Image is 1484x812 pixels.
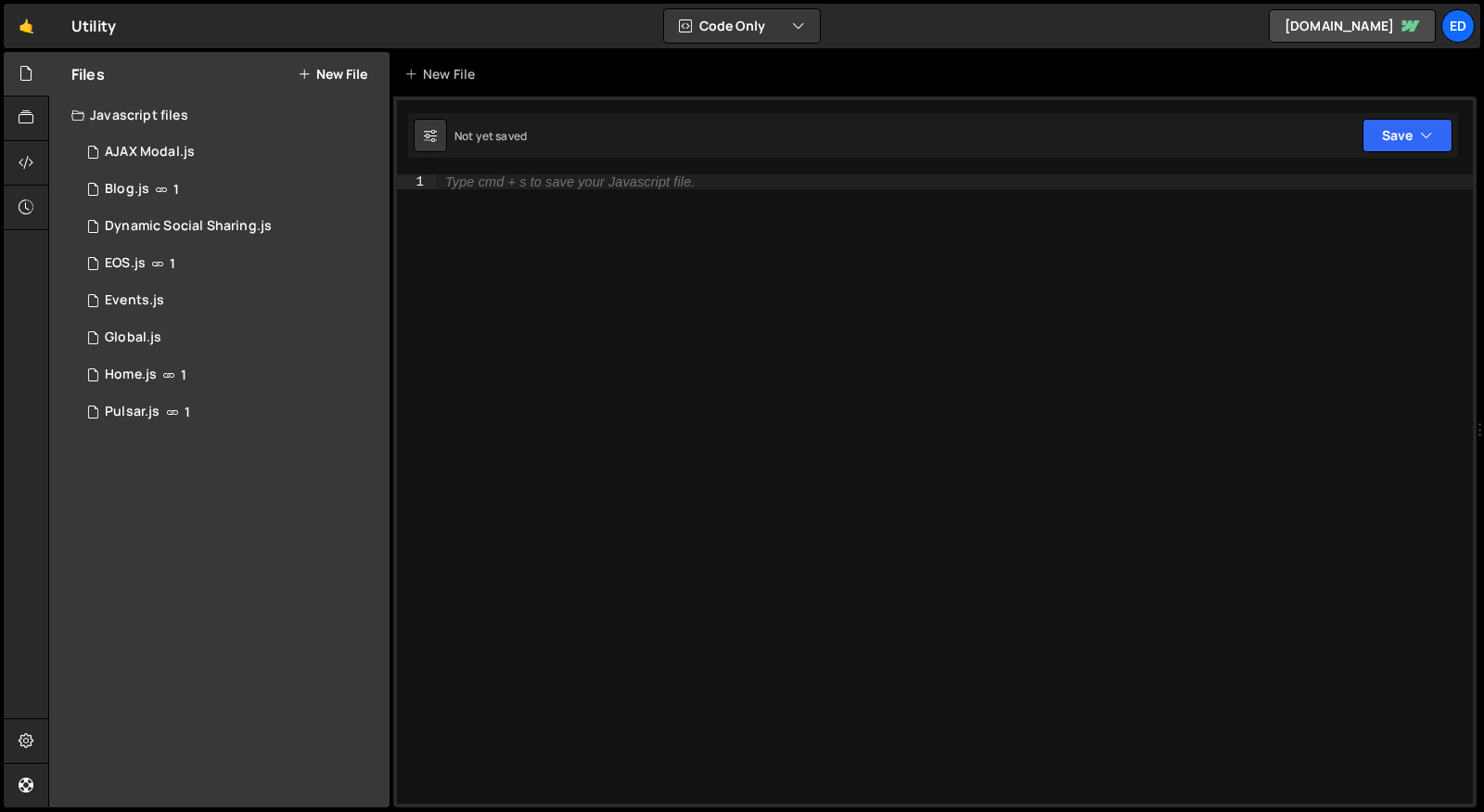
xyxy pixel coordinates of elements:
div: 12295/31301.js [71,319,390,356]
div: Not yet saved [454,128,527,144]
div: Global.js [105,329,161,346]
h2: Files [71,64,105,84]
a: [DOMAIN_NAME] [1269,9,1436,43]
div: 12295/30632.js [71,282,390,319]
div: 12295/29710.js [71,245,390,282]
div: Events.js [105,292,164,309]
a: 🤙 [4,4,49,48]
div: 12295/31553.js [71,393,390,431]
div: Utility [71,15,116,37]
div: Home.js [105,367,157,383]
div: 12295/32717.js [71,134,390,171]
div: 12295/32718.js [71,208,390,245]
span: 1 [170,256,175,271]
button: Code Only [664,9,820,43]
div: 12295/29617.js [71,356,390,393]
span: 1 [173,182,179,197]
div: Pulsar.js [105,404,160,420]
div: Dynamic Social Sharing.js [105,218,272,235]
div: Blog.js [105,181,149,198]
div: Type cmd + s to save your Javascript file. [445,175,695,188]
div: 1 [397,174,436,189]
div: 12295/30865.js [71,171,390,208]
div: Javascript files [49,97,390,134]
div: EOS.js [105,255,146,272]
button: New File [298,67,367,82]
span: 1 [185,405,190,419]
span: 1 [181,367,186,382]
a: Ed [1441,9,1475,43]
button: Save [1362,119,1452,152]
div: AJAX Modal.js [105,144,195,161]
div: New File [404,65,482,84]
